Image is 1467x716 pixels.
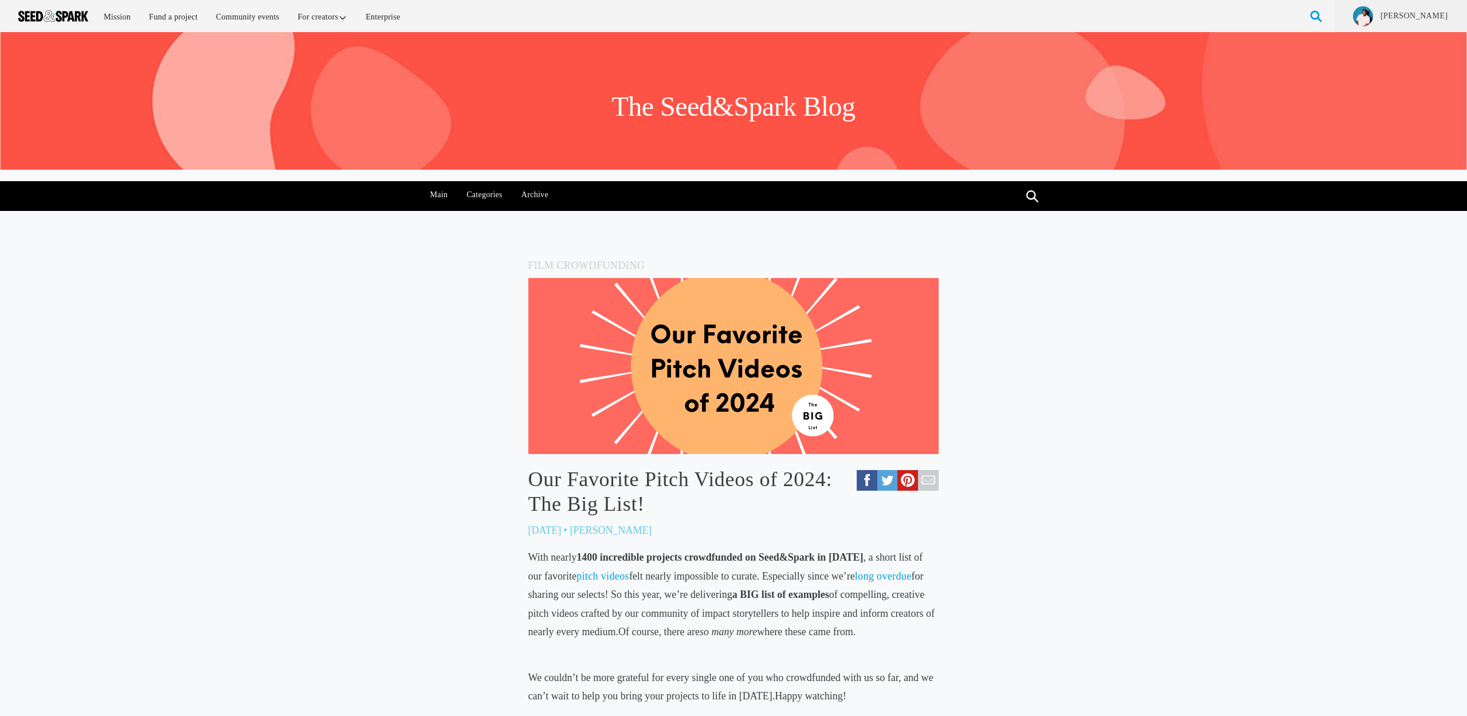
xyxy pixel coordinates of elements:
span: Of course, t [618,626,666,637]
img: Seed amp; Spark [18,10,88,22]
a: Categories [461,181,509,209]
a: Archive [515,181,554,209]
span: With nearly , a short list of our favorite felt nearly impossible to curate. Especially since we’re [528,551,923,581]
a: Community events [208,5,288,29]
span: here are where these came from. [667,626,856,637]
a: Main [424,181,454,209]
img: favorite%20blogs%20of%202024.png [528,278,939,454]
a: long overdue [855,570,912,582]
strong: 1400 incredible projects crowdfunded on Seed&Spark in [DATE] [576,551,863,563]
a: Our Favorite Pitch Videos of 2024: The Big List! [528,467,939,517]
span: Happy watching! [775,690,846,702]
a: Enterprise [358,5,408,29]
a: Mission [96,5,139,29]
em: many more [712,626,758,637]
em: so [700,626,709,637]
a: For creators [290,5,356,29]
a: pitch videos [576,570,629,582]
h1: The Seed&Spark Blog [611,89,855,124]
img: 74de8a38eed53438.jpg [1353,6,1373,26]
span: We couldn’t be more grateful for every single one of you who crowdfunded with us so far, and we c... [528,672,933,702]
strong: a BIG list of examples [732,589,829,600]
a: Fund a project [141,5,206,29]
a: [PERSON_NAME] [1379,10,1449,22]
p: [DATE] [528,521,562,539]
p: • [PERSON_NAME] [564,521,652,539]
span: for sharing our selects! So this year, we’re delivering of compelling, creative pitch videos craf... [528,570,935,637]
h5: Film Crowdfunding [528,257,939,274]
